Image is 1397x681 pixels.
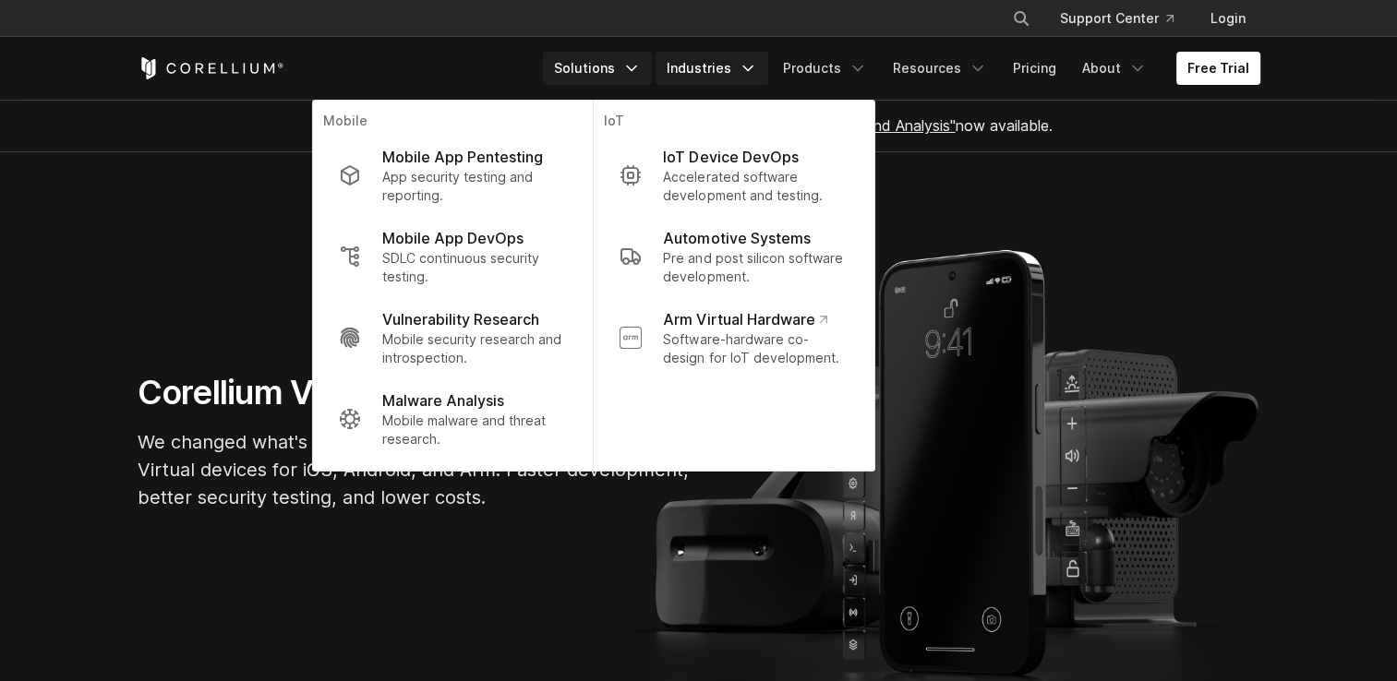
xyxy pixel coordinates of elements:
[138,428,692,511] p: We changed what's possible, so you can build what's next. Virtual devices for iOS, Android, and A...
[663,227,810,249] p: Automotive Systems
[382,389,504,412] p: Malware Analysis
[323,135,581,216] a: Mobile App Pentesting App security testing and reporting.
[382,146,543,168] p: Mobile App Pentesting
[882,52,998,85] a: Resources
[1196,2,1260,35] a: Login
[990,2,1260,35] div: Navigation Menu
[663,249,848,286] p: Pre and post silicon software development.
[604,297,862,378] a: Arm Virtual Hardware Software-hardware co-design for IoT development.
[1002,52,1067,85] a: Pricing
[323,378,581,460] a: Malware Analysis Mobile malware and threat research.
[1045,2,1188,35] a: Support Center
[382,308,539,330] p: Vulnerability Research
[663,330,848,367] p: Software-hardware co-design for IoT development.
[543,52,652,85] a: Solutions
[1176,52,1260,85] a: Free Trial
[382,249,566,286] p: SDLC continuous security testing.
[323,297,581,378] a: Vulnerability Research Mobile security research and introspection.
[382,168,566,205] p: App security testing and reporting.
[604,216,862,297] a: Automotive Systems Pre and post silicon software development.
[1005,2,1038,35] button: Search
[604,135,862,216] a: IoT Device DevOps Accelerated software development and testing.
[1071,52,1158,85] a: About
[138,57,284,79] a: Corellium Home
[323,112,581,135] p: Mobile
[323,216,581,297] a: Mobile App DevOps SDLC continuous security testing.
[663,146,798,168] p: IoT Device DevOps
[663,168,848,205] p: Accelerated software development and testing.
[543,52,1260,85] div: Navigation Menu
[772,52,878,85] a: Products
[604,112,862,135] p: IoT
[382,227,524,249] p: Mobile App DevOps
[382,330,566,367] p: Mobile security research and introspection.
[656,52,768,85] a: Industries
[663,308,826,330] p: Arm Virtual Hardware
[382,412,566,448] p: Mobile malware and threat research.
[138,372,692,413] h1: Corellium Virtual Hardware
